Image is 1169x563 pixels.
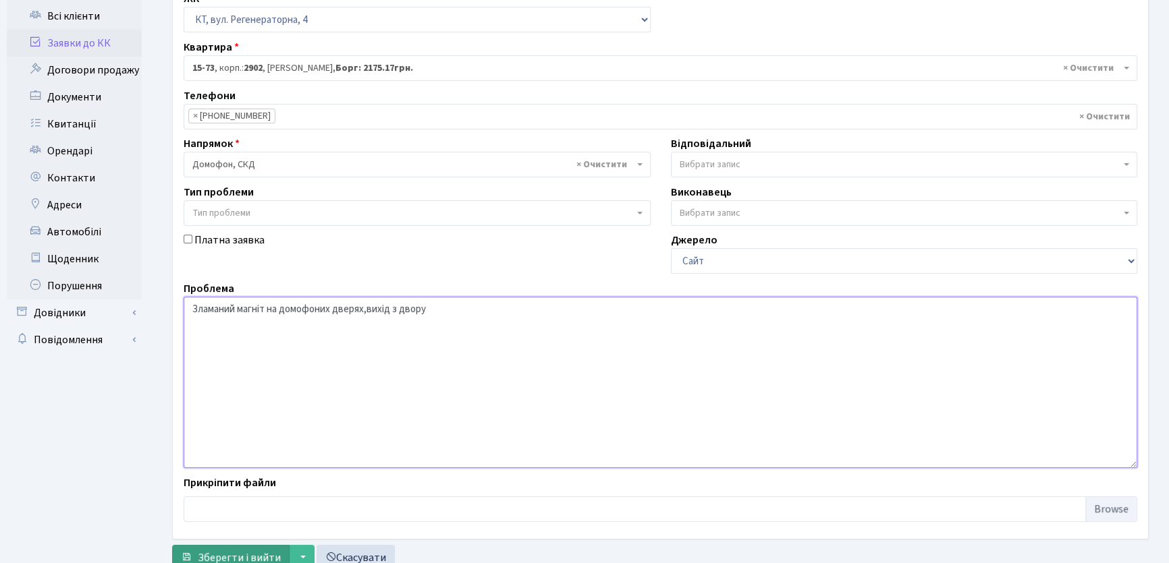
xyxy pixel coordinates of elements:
a: Повідомлення [7,326,142,353]
label: Напрямок [184,136,240,152]
span: Тип проблеми [192,206,250,220]
li: (097) 879-09-93 [188,109,275,123]
span: <b>15-73</b>, корп.: <b>2902</b>, Потапов Олександр Володимирович, <b>Борг: 2175.17грн.</b> [184,55,1137,81]
span: Домофон, СКД [192,158,634,171]
a: Заявки до КК [7,30,142,57]
label: Телефони [184,88,236,104]
b: 2902 [244,61,263,75]
label: Відповідальний [671,136,751,152]
a: Документи [7,84,142,111]
span: Видалити всі елементи [576,158,627,171]
a: Всі клієнти [7,3,142,30]
label: Проблема [184,280,234,297]
label: Джерело [671,232,717,248]
a: Контакти [7,165,142,191]
a: Порушення [7,272,142,299]
span: Домофон, СКД [184,152,651,177]
a: Щоденник [7,245,142,272]
a: Довідники [7,299,142,326]
a: Адреси [7,191,142,218]
b: Борг: 2175.17грн. [335,61,413,75]
a: Договори продажу [7,57,142,84]
span: Видалити всі елементи [1063,61,1114,75]
a: Орендарі [7,138,142,165]
a: Квитанції [7,111,142,138]
label: Прикріпити файли [184,475,276,491]
b: 15-73 [192,61,215,75]
label: Платна заявка [194,232,265,248]
label: Виконавець [671,184,732,200]
a: Автомобілі [7,218,142,245]
label: Тип проблеми [184,184,254,200]
span: Видалити всі елементи [1079,110,1130,123]
span: Вибрати запис [680,158,740,171]
span: Вибрати запис [680,206,740,220]
span: <b>15-73</b>, корп.: <b>2902</b>, Потапов Олександр Володимирович, <b>Борг: 2175.17грн.</b> [192,61,1120,75]
span: × [193,109,198,123]
label: Квартира [184,39,239,55]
